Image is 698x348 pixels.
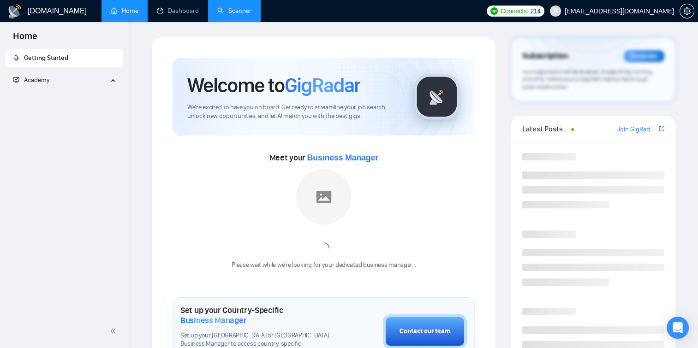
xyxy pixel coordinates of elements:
span: Meet your [269,153,378,163]
li: Getting Started [6,49,123,67]
div: Reminder [624,50,664,62]
span: loading [316,241,331,256]
li: Academy Homepage [6,93,123,99]
span: We're excited to have you on board. Get ready to streamline your job search, unlock new opportuni... [187,103,399,121]
span: double-left [110,326,119,336]
h1: Set up your Country-Specific [180,305,337,325]
img: gigradar-logo.png [414,74,460,120]
span: Academy [24,76,49,84]
span: 214 [530,6,540,16]
button: setting [680,4,694,18]
span: Business Manager [307,153,378,162]
span: Academy [13,76,49,84]
img: upwork-logo.png [490,7,498,15]
span: setting [680,7,694,15]
img: logo [7,4,22,19]
a: searchScanner [217,7,251,15]
span: Business Manager [180,315,246,325]
span: Home [6,29,45,49]
div: Contact our team [400,326,450,336]
span: GigRadar [285,73,360,98]
span: Connects: [501,6,528,16]
span: user [552,8,559,14]
a: homeHome [111,7,138,15]
span: Getting Started [24,54,68,62]
div: Open Intercom Messenger [667,317,689,339]
a: export [659,124,664,133]
div: Please wait while we're looking for your dedicated business manager... [226,261,421,270]
span: fund-projection-screen [13,77,19,83]
span: export [659,125,664,132]
span: rocket [13,54,19,61]
span: Subscription [522,48,568,64]
span: Your subscription will be renewed. To keep things running smoothly, make sure your payment method... [522,68,652,90]
span: Latest Posts from the GigRadar Community [522,123,568,135]
a: setting [680,7,694,15]
a: dashboardDashboard [157,7,199,15]
a: Join GigRadar Slack Community [617,124,657,135]
img: placeholder.png [296,169,352,224]
h1: Welcome to [187,73,360,98]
